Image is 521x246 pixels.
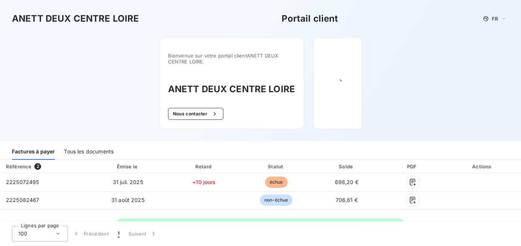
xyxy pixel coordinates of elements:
div: Tous les documents [64,144,114,160]
div: Factures à payer [12,144,55,160]
span: 2225072495 [6,179,39,185]
button: Suivant [124,226,162,242]
span: 2225082467 [6,197,40,203]
span: 31 août 2025 [111,197,145,203]
button: Nous contacter [168,108,223,120]
div: Référence [6,164,31,169]
span: FR [492,16,498,22]
span: 1 [118,230,120,237]
span: non-échue [260,194,292,206]
div: Solde [313,163,380,170]
span: 2 [34,163,41,170]
div: Retard [169,163,239,170]
div: PDF [383,163,442,170]
div: Émise le [90,163,166,170]
h3: ANETT DEUX CENTRE LOIRE [12,12,139,25]
button: Précédent [68,226,113,242]
h3: ANETT DEUX CENTRE LOIRE [168,82,295,96]
span: échue [265,177,288,188]
span: 100 [18,230,27,237]
div: Statut [242,163,310,170]
span: +10 jours [192,179,215,185]
button: 1 [113,226,124,242]
span: 706,61 € [336,197,358,203]
span: 698,20 € [335,179,359,185]
div: Actions [446,163,520,170]
h3: Portail client [282,12,338,25]
span: 31 juil. 2025 [113,179,143,185]
span: Bienvenue sur votre portail client ANETT DEUX CENTRE LOIRE . [168,53,295,65]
